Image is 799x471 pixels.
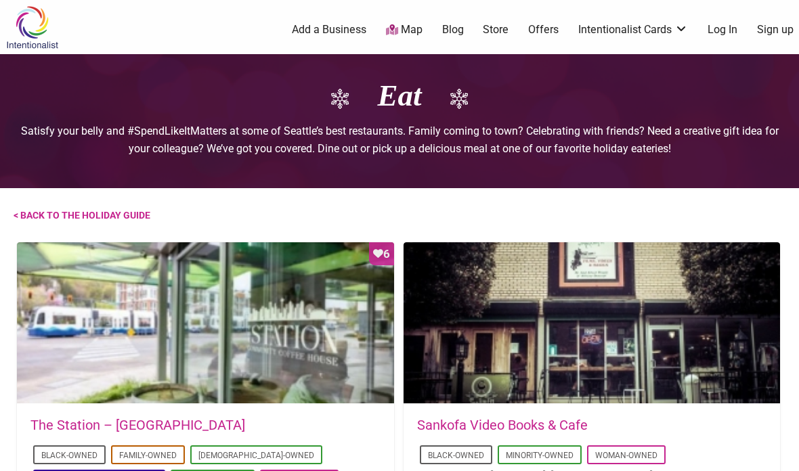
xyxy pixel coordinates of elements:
[417,417,588,433] a: Sankofa Video Books & Cafe
[119,451,177,460] a: Family-Owned
[578,22,688,37] a: Intentionalist Cards
[21,125,779,155] span: Satisfy your belly and #SpendLikeItMatters at some of Seattle’s best restaurants. Family coming t...
[428,451,484,460] a: Black-Owned
[506,451,574,460] a: Minority-Owned
[708,22,737,37] a: Log In
[595,451,657,460] a: Woman-Owned
[14,188,150,242] a: < back to the holiday guide
[483,22,509,37] a: Store
[30,417,245,433] a: The Station – [GEOGRAPHIC_DATA]
[292,22,366,37] a: Add a Business
[198,451,314,460] a: [DEMOGRAPHIC_DATA]-Owned
[41,451,98,460] a: Black-Owned
[528,22,559,37] a: Offers
[303,89,377,109] img: snowflake_icon_wt.png
[386,22,423,38] a: Map
[422,89,496,109] img: snowflake_icon_wt.png
[14,74,785,117] h1: Eat
[442,22,464,37] a: Blog
[757,22,794,37] a: Sign up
